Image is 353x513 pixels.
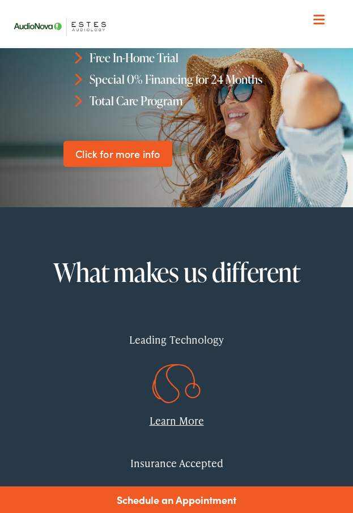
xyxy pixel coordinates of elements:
[52,323,300,390] a: Leading Technology
[63,140,173,167] a: Click for more info
[150,413,204,427] a: Learn More
[52,258,300,287] h2: What makes us different
[15,45,346,80] a: What We Offer
[52,323,300,356] div: Leading Technology
[52,446,300,480] div: Insurance Accepted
